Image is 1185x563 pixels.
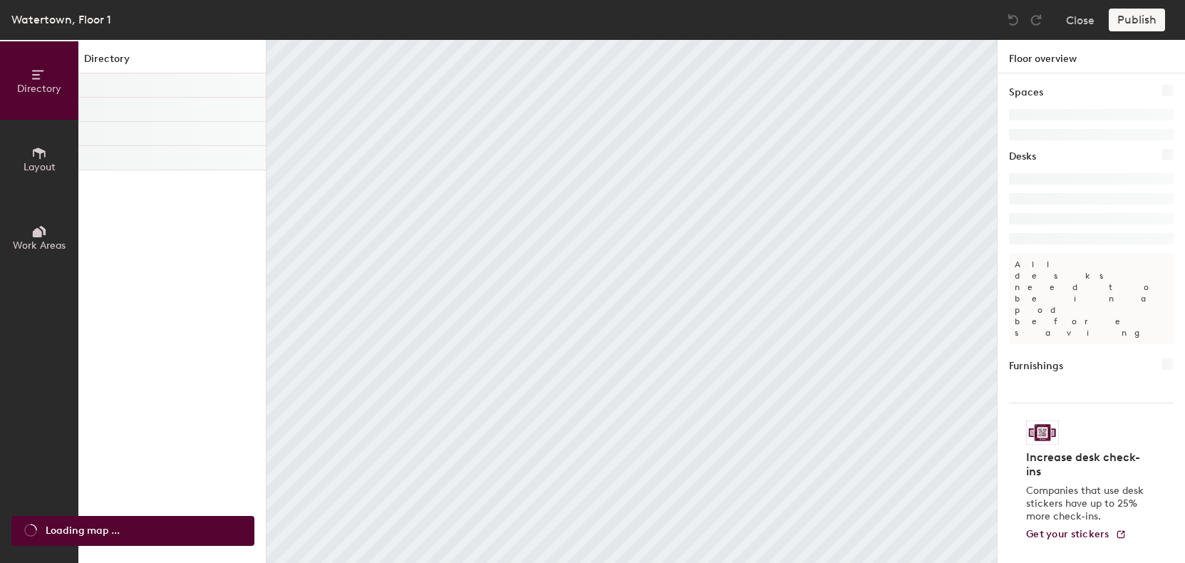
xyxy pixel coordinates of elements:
a: Get your stickers [1026,529,1127,541]
canvas: Map [267,40,997,563]
img: Undo [1006,13,1020,27]
span: Layout [24,161,56,173]
span: Directory [17,83,61,95]
button: Close [1066,9,1095,31]
h1: Floor overview [998,40,1185,73]
h1: Desks [1009,149,1036,165]
div: Watertown, Floor 1 [11,11,111,29]
p: All desks need to be in a pod before saving [1009,253,1174,344]
img: Sticker logo [1026,420,1059,445]
span: Get your stickers [1026,528,1109,540]
h1: Spaces [1009,85,1043,100]
p: Companies that use desk stickers have up to 25% more check-ins. [1026,485,1148,523]
img: Redo [1029,13,1043,27]
h1: Furnishings [1009,358,1063,374]
h1: Directory [78,51,266,73]
h4: Increase desk check-ins [1026,450,1148,479]
span: Loading map ... [46,523,120,539]
span: Work Areas [13,239,66,252]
